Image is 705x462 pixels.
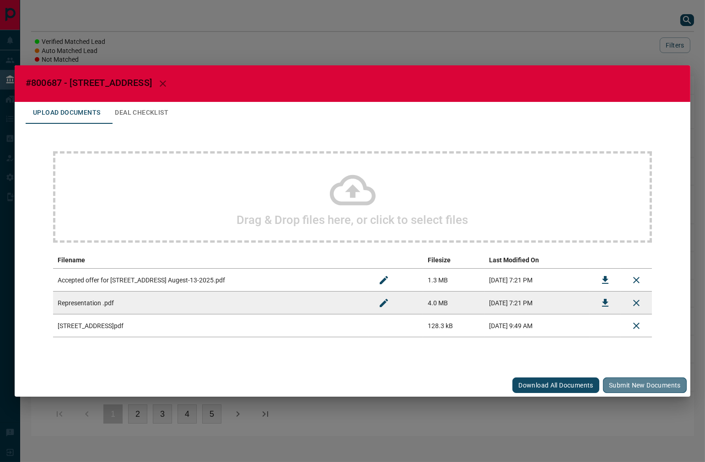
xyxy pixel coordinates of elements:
[26,77,152,88] span: #800687 - [STREET_ADDRESS]
[484,252,590,269] th: Last Modified On
[368,252,423,269] th: edit column
[423,314,484,337] td: 128.3 kB
[108,102,176,124] button: Deal Checklist
[237,213,468,227] h2: Drag & Drop files here, or click to select files
[594,269,616,291] button: Download
[373,269,395,291] button: Rename
[594,292,616,314] button: Download
[625,292,647,314] button: Remove File
[26,102,108,124] button: Upload Documents
[53,151,652,243] div: Drag & Drop files here, or click to select files
[484,314,590,337] td: [DATE] 9:49 AM
[484,292,590,314] td: [DATE] 7:21 PM
[53,252,368,269] th: Filename
[625,315,647,337] button: Delete
[423,269,484,292] td: 1.3 MB
[373,292,395,314] button: Rename
[603,377,687,393] button: Submit new documents
[53,314,368,337] td: [STREET_ADDRESS]pdf
[590,252,621,269] th: download action column
[484,269,590,292] td: [DATE] 7:21 PM
[53,292,368,314] td: Representation .pdf
[625,269,647,291] button: Remove File
[423,292,484,314] td: 4.0 MB
[53,269,368,292] td: Accepted offer for [STREET_ADDRESS] Augest-13-2025.pdf
[423,252,484,269] th: Filesize
[621,252,652,269] th: delete file action column
[512,377,599,393] button: Download All Documents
